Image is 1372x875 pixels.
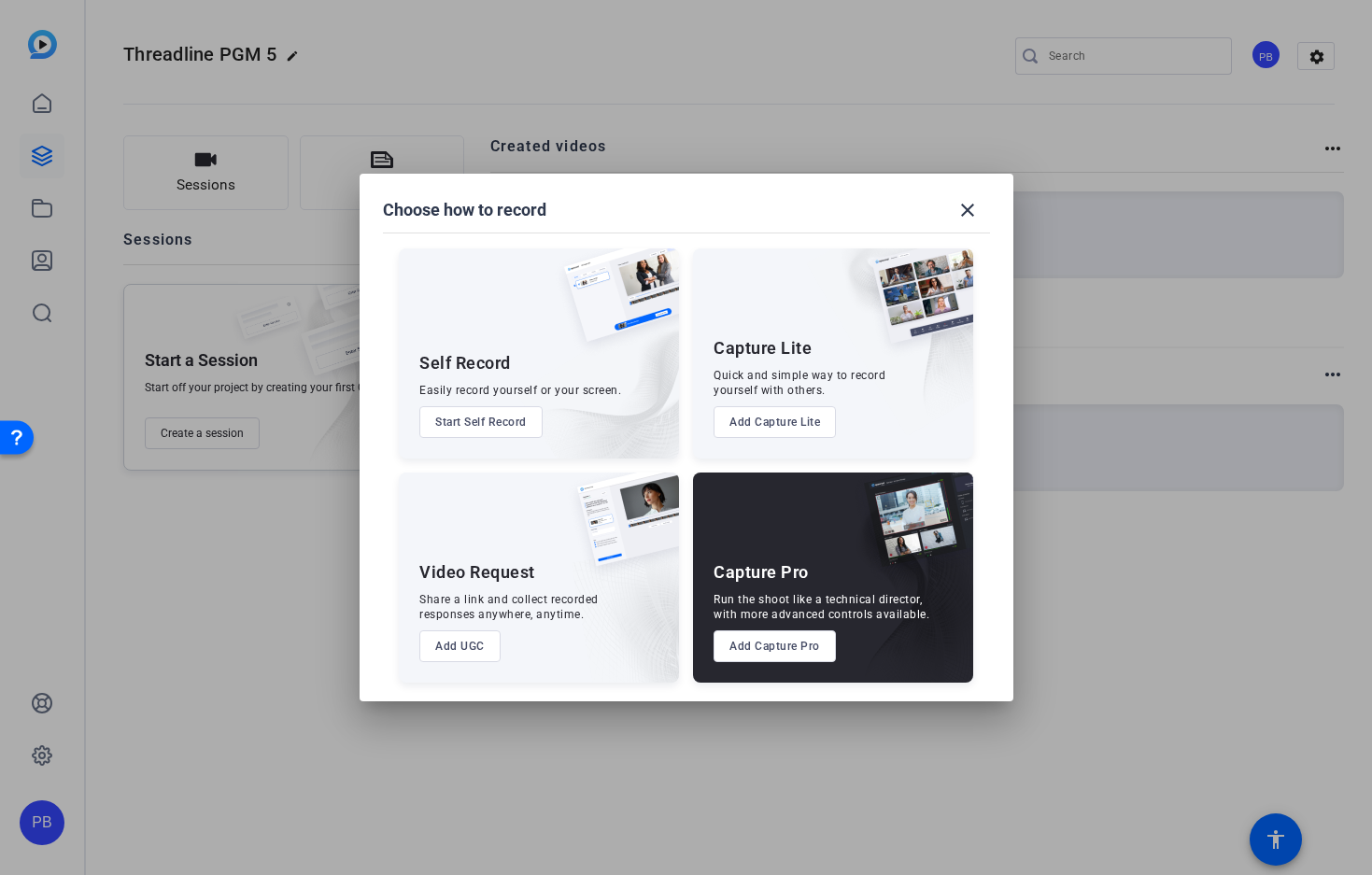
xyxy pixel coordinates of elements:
[419,383,621,398] div: Easily record yourself or your screen.
[419,561,535,584] div: Video Request
[714,368,885,398] div: Quick and simple way to record yourself with others.
[714,592,929,622] div: Run the shoot like a technical director, with more advanced controls available.
[419,630,501,662] button: Add UGC
[516,289,679,459] img: embarkstudio-self-record.png
[806,248,973,435] img: embarkstudio-capture-lite.png
[714,561,809,584] div: Capture Pro
[563,473,679,586] img: ugc-content.png
[857,248,973,362] img: capture-lite.png
[850,473,973,586] img: capture-pro.png
[714,406,836,438] button: Add Capture Lite
[419,406,543,438] button: Start Self Record
[419,352,511,374] div: Self Record
[571,530,679,683] img: embarkstudio-ugc-content.png
[383,199,546,221] h1: Choose how to record
[956,199,979,221] mat-icon: close
[714,630,836,662] button: Add Capture Pro
[550,248,679,360] img: self-record.png
[835,496,973,683] img: embarkstudio-capture-pro.png
[714,337,812,360] div: Capture Lite
[419,592,599,622] div: Share a link and collect recorded responses anywhere, anytime.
